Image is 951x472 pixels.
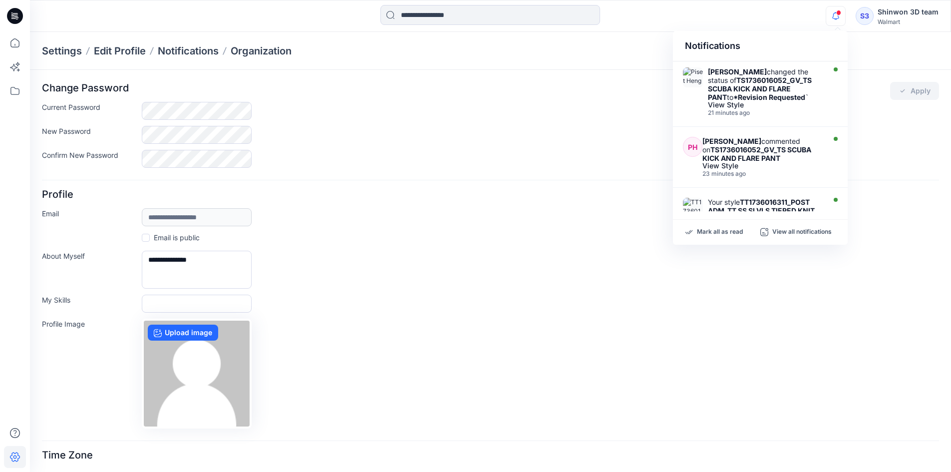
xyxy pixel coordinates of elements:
[42,251,136,285] label: About Myself
[42,44,82,58] p: Settings
[42,449,93,467] p: Time Zone
[42,82,129,100] p: Change Password
[42,102,136,116] label: Current Password
[708,101,823,108] div: View Style
[683,67,703,87] img: Piset Heng
[42,208,136,222] label: Email
[158,44,219,58] a: Notifications
[708,109,823,116] div: Tuesday, August 12, 2025 10:06
[683,198,703,218] img: TT1736016311_POST ADM_TT TIERED KNIT DRESS SLVLESS
[42,188,73,206] p: Profile
[231,44,292,58] a: Organization
[42,150,136,164] label: Confirm New Password
[702,145,811,162] strong: TS1736016052_GV_TS SCUBA KICK AND FLARE PANT
[697,228,743,237] p: Mark all as read
[702,170,822,177] div: Tuesday, August 12, 2025 10:04
[94,44,146,58] a: Edit Profile
[772,228,832,237] p: View all notifications
[154,232,200,243] p: Email is public
[673,31,848,61] div: Notifications
[878,6,939,18] div: Shinwon 3D team
[702,137,761,145] strong: [PERSON_NAME]
[42,126,136,140] label: New Password
[144,321,250,427] img: no-profile.png
[708,67,823,101] div: changed the status of to `
[708,198,815,223] strong: TT1736016311_POST ADM_TT SS SLVLS TIERED KNIT DRESS
[42,295,136,309] label: My Skills
[148,325,218,341] label: Upload image
[683,137,702,157] div: PH
[708,76,812,101] strong: TS1736016052_GV_TS SCUBA KICK AND FLARE PANT
[856,7,874,25] div: S3
[702,137,822,162] div: commented on
[878,18,939,25] div: Walmart
[708,67,767,76] strong: [PERSON_NAME]
[708,198,823,249] div: Your style has been updated with version
[42,319,136,425] label: Profile Image
[702,162,822,169] div: View Style
[733,93,805,101] strong: *Revision Requested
